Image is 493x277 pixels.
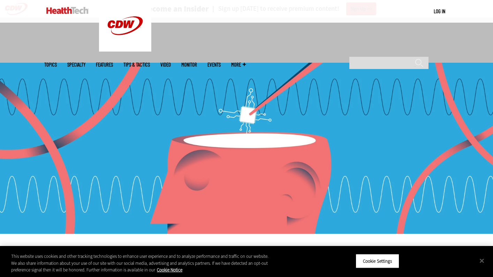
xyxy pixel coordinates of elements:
[67,62,85,67] span: Specialty
[46,7,89,14] img: Home
[434,8,445,14] a: Log in
[434,8,445,15] div: User menu
[160,62,171,67] a: Video
[356,254,399,268] button: Cookie Settings
[123,62,150,67] a: Tips & Tactics
[474,253,490,268] button: Close
[157,267,182,273] a: More information about your privacy
[207,62,221,67] a: Events
[44,62,57,67] span: Topics
[231,62,246,67] span: More
[99,46,151,53] a: CDW
[96,62,113,67] a: Features
[11,253,271,274] div: This website uses cookies and other tracking technologies to enhance user experience and to analy...
[181,62,197,67] a: MonITor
